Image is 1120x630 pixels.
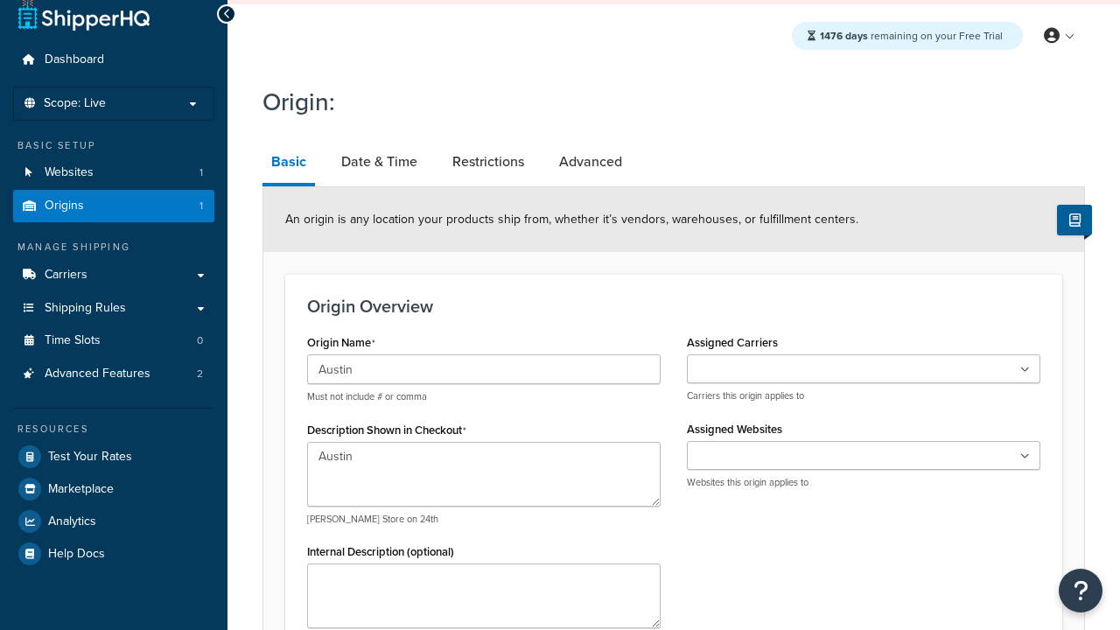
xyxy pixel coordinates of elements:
[13,358,214,390] li: Advanced Features
[13,506,214,537] a: Analytics
[48,547,105,562] span: Help Docs
[13,292,214,325] a: Shipping Rules
[820,28,1003,44] span: remaining on your Free Trial
[45,52,104,67] span: Dashboard
[45,199,84,213] span: Origins
[307,336,375,350] label: Origin Name
[687,336,778,349] label: Assigned Carriers
[48,450,132,465] span: Test Your Rates
[1057,205,1092,235] button: Show Help Docs
[285,210,858,228] span: An origin is any location your products ship from, whether it’s vendors, warehouses, or fulfillme...
[307,423,466,437] label: Description Shown in Checkout
[307,442,661,507] textarea: Austin
[307,545,454,558] label: Internal Description (optional)
[332,141,426,183] a: Date & Time
[13,538,214,570] a: Help Docs
[199,165,203,180] span: 1
[199,199,203,213] span: 1
[13,325,214,357] a: Time Slots0
[45,367,150,381] span: Advanced Features
[13,190,214,222] li: Origins
[13,441,214,472] a: Test Your Rates
[13,157,214,189] a: Websites1
[45,301,126,316] span: Shipping Rules
[13,157,214,189] li: Websites
[820,28,868,44] strong: 1476 days
[13,259,214,291] a: Carriers
[13,473,214,505] a: Marketplace
[197,333,203,348] span: 0
[48,482,114,497] span: Marketplace
[687,476,1040,489] p: Websites this origin applies to
[44,96,106,111] span: Scope: Live
[550,141,631,183] a: Advanced
[45,333,101,348] span: Time Slots
[197,367,203,381] span: 2
[13,138,214,153] div: Basic Setup
[13,358,214,390] a: Advanced Features2
[262,141,315,186] a: Basic
[1059,569,1102,612] button: Open Resource Center
[13,422,214,437] div: Resources
[262,85,1063,119] h1: Origin:
[48,514,96,529] span: Analytics
[13,240,214,255] div: Manage Shipping
[687,423,782,436] label: Assigned Websites
[444,141,533,183] a: Restrictions
[45,268,87,283] span: Carriers
[307,513,661,526] p: [PERSON_NAME] Store on 24th
[45,165,94,180] span: Websites
[307,390,661,403] p: Must not include # or comma
[13,44,214,76] a: Dashboard
[13,190,214,222] a: Origins1
[307,297,1040,316] h3: Origin Overview
[13,325,214,357] li: Time Slots
[687,389,1040,402] p: Carriers this origin applies to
